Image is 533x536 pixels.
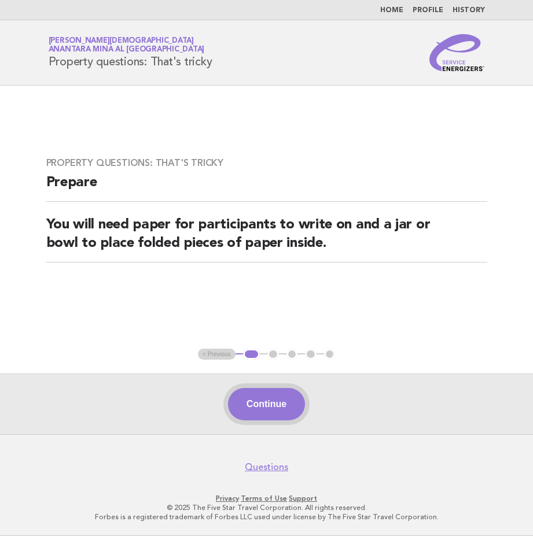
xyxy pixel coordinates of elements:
[49,38,212,68] h1: Property questions: That's tricky
[49,37,205,53] a: [PERSON_NAME][DEMOGRAPHIC_DATA]Anantara Mina al [GEOGRAPHIC_DATA]
[243,349,260,360] button: 1
[16,494,517,503] p: · ·
[16,503,517,512] p: © 2025 The Five Star Travel Corporation. All rights reserved.
[16,512,517,522] p: Forbes is a registered trademark of Forbes LLC used under license by The Five Star Travel Corpora...
[46,216,487,263] h2: You will need paper for participants to write on and a jar or bowl to place folded pieces of pape...
[289,494,317,502] a: Support
[46,173,487,202] h2: Prepare
[380,7,403,14] a: Home
[241,494,287,502] a: Terms of Use
[46,157,487,169] h3: Property questions: That's tricky
[49,46,205,54] span: Anantara Mina al [GEOGRAPHIC_DATA]
[413,7,443,14] a: Profile
[429,34,485,71] img: Service Energizers
[453,7,485,14] a: History
[228,388,305,420] button: Continue
[245,461,288,473] a: Questions
[216,494,239,502] a: Privacy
